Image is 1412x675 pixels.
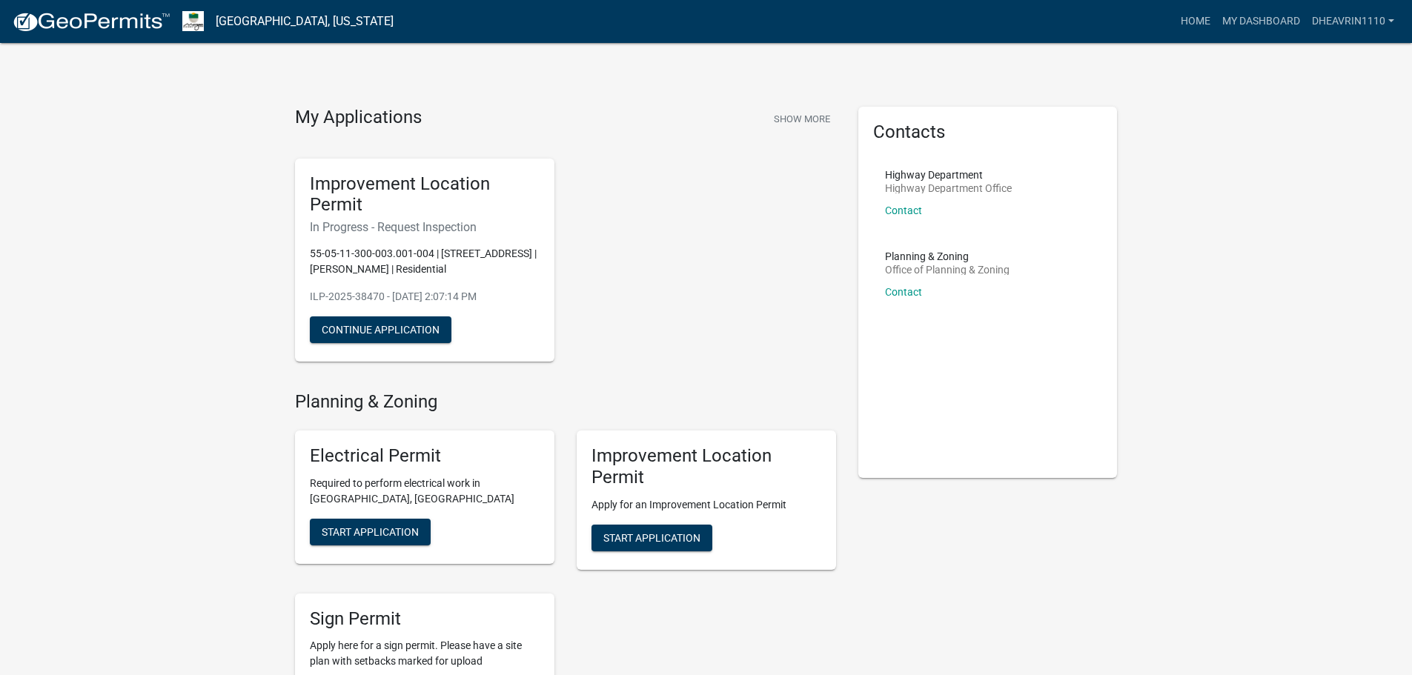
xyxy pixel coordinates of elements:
button: Show More [768,107,836,131]
h4: Planning & Zoning [295,391,836,413]
h4: My Applications [295,107,422,129]
h6: In Progress - Request Inspection [310,220,540,234]
p: Planning & Zoning [885,251,1010,262]
a: Home [1175,7,1216,36]
a: Contact [885,205,922,216]
p: Highway Department Office [885,183,1012,193]
button: Start Application [591,525,712,551]
a: [GEOGRAPHIC_DATA], [US_STATE] [216,9,394,34]
h5: Improvement Location Permit [591,445,821,488]
p: 55-05-11-300-003.001-004 | [STREET_ADDRESS] | [PERSON_NAME] | Residential [310,246,540,277]
h5: Contacts [873,122,1103,143]
button: Continue Application [310,316,451,343]
a: Contact [885,286,922,298]
button: Start Application [310,519,431,545]
span: Start Application [603,531,700,543]
h5: Improvement Location Permit [310,173,540,216]
p: Required to perform electrical work in [GEOGRAPHIC_DATA], [GEOGRAPHIC_DATA] [310,476,540,507]
h5: Electrical Permit [310,445,540,467]
a: My Dashboard [1216,7,1306,36]
p: Office of Planning & Zoning [885,265,1010,275]
p: Apply for an Improvement Location Permit [591,497,821,513]
p: Apply here for a sign permit. Please have a site plan with setbacks marked for upload [310,638,540,669]
a: Dheavrin1110 [1306,7,1400,36]
img: Morgan County, Indiana [182,11,204,31]
h5: Sign Permit [310,608,540,630]
span: Start Application [322,525,419,537]
p: Highway Department [885,170,1012,180]
p: ILP-2025-38470 - [DATE] 2:07:14 PM [310,289,540,305]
